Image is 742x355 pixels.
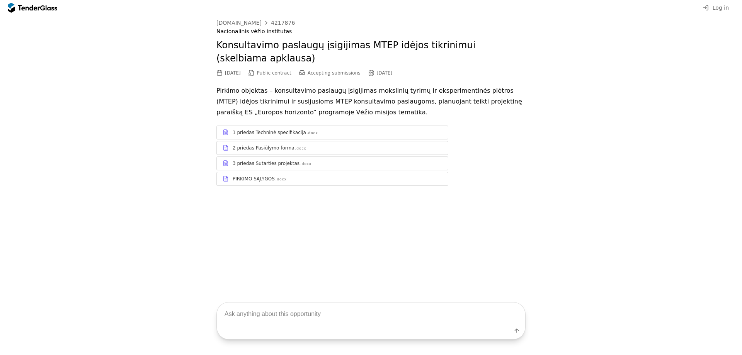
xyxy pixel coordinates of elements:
[377,70,393,76] div: [DATE]
[307,131,318,136] div: .docx
[216,20,295,26] a: [DOMAIN_NAME]4217876
[713,5,729,11] span: Log in
[216,141,448,155] a: 2 priedas Pasiūlymo forma.docx
[257,70,291,76] span: Public contract
[233,129,306,136] div: 1 priedas Techninė specifikacija
[276,177,287,182] div: .docx
[233,160,300,166] div: 3 priedas Sutarties projektas
[225,70,241,76] div: [DATE]
[233,176,275,182] div: PIRKIMO SĄLYGOS
[216,20,262,25] div: [DOMAIN_NAME]
[216,28,526,35] div: Nacionalinis vėžio institutas
[295,146,306,151] div: .docx
[216,39,526,65] h2: Konsultavimo paslaugų įsigijimas MTEP idėjos tikrinimui (skelbiama apklausa)
[300,161,311,166] div: .docx
[233,145,294,151] div: 2 priedas Pasiūlymo forma
[216,172,448,186] a: PIRKIMO SĄLYGOS.docx
[271,20,295,25] div: 4217876
[216,85,526,118] p: Pirkimo objektas – konsultavimo paslaugų įsigijimas mokslinių tyrimų ir eksperimentinės plėtros (...
[308,70,361,76] span: Accepting submissions
[216,156,448,170] a: 3 priedas Sutarties projektas.docx
[700,3,731,13] button: Log in
[216,126,448,139] a: 1 priedas Techninė specifikacija.docx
